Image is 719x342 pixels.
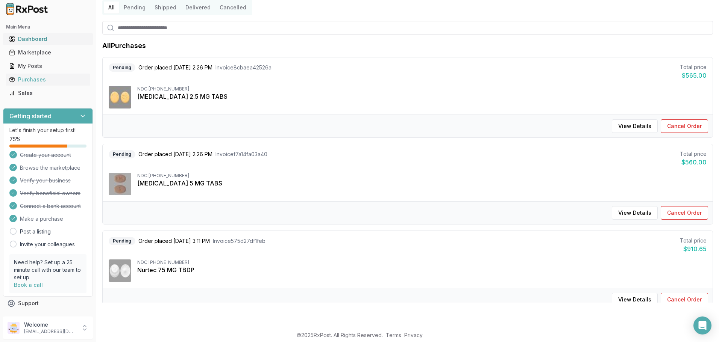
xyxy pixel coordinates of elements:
[138,237,210,245] span: Order placed [DATE] 3:11 PM
[20,151,71,159] span: Create your account
[6,46,90,59] a: Marketplace
[3,3,51,15] img: RxPost Logo
[612,293,658,306] button: View Details
[137,92,707,101] div: [MEDICAL_DATA] 2.5 MG TABS
[109,63,135,72] div: Pending
[9,127,86,134] p: Let's finish your setup first!
[661,293,708,306] button: Cancel Order
[20,241,75,248] a: Invite your colleagues
[137,179,707,188] div: [MEDICAL_DATA] 5 MG TABS
[612,206,658,220] button: View Details
[6,59,90,73] a: My Posts
[215,64,272,71] span: Invoice 8cbaea42526a
[181,2,215,14] button: Delivered
[215,2,251,14] button: Cancelled
[386,332,401,338] a: Terms
[150,2,181,14] button: Shipped
[8,322,20,334] img: User avatar
[109,150,135,158] div: Pending
[3,87,93,99] button: Sales
[661,119,708,133] button: Cancel Order
[661,206,708,220] button: Cancel Order
[6,32,90,46] a: Dashboard
[104,2,119,14] button: All
[680,150,707,158] div: Total price
[18,313,44,321] span: Feedback
[3,297,93,310] button: Support
[680,71,707,80] div: $565.00
[680,244,707,253] div: $910.65
[20,190,80,197] span: Verify beneficial owners
[137,265,707,274] div: Nurtec 75 MG TBDP
[9,136,21,143] span: 75 %
[14,282,43,288] a: Book a call
[14,259,82,281] p: Need help? Set up a 25 minute call with our team to set up.
[20,215,63,223] span: Make a purchase
[109,237,135,245] div: Pending
[680,158,707,167] div: $560.00
[20,202,81,210] span: Connect a bank account
[138,64,212,71] span: Order placed [DATE] 2:26 PM
[109,173,131,195] img: Eliquis 5 MG TABS
[9,49,87,56] div: Marketplace
[102,41,146,51] h1: All Purchases
[20,164,80,172] span: Browse the marketplace
[6,86,90,100] a: Sales
[137,173,707,179] div: NDC: [PHONE_NUMBER]
[9,62,87,70] div: My Posts
[404,332,423,338] a: Privacy
[693,316,711,334] div: Open Intercom Messenger
[213,237,265,245] span: Invoice 575d27df1feb
[20,228,51,235] a: Post a listing
[3,74,93,86] button: Purchases
[24,321,76,328] p: Welcome
[680,63,707,71] div: Total price
[3,310,93,324] button: Feedback
[9,76,87,83] div: Purchases
[6,24,90,30] h2: Main Menu
[24,328,76,334] p: [EMAIL_ADDRESS][DOMAIN_NAME]
[3,33,93,45] button: Dashboard
[9,89,87,97] div: Sales
[20,177,71,184] span: Verify your business
[9,111,52,121] h3: Getting started
[215,151,267,158] span: Invoice f7a14fa03a40
[612,119,658,133] button: View Details
[9,35,87,43] div: Dashboard
[3,60,93,72] button: My Posts
[109,259,131,282] img: Nurtec 75 MG TBDP
[119,2,150,14] button: Pending
[137,86,707,92] div: NDC: [PHONE_NUMBER]
[109,86,131,108] img: Eliquis 2.5 MG TABS
[680,237,707,244] div: Total price
[137,259,707,265] div: NDC: [PHONE_NUMBER]
[3,47,93,59] button: Marketplace
[6,73,90,86] a: Purchases
[138,151,212,158] span: Order placed [DATE] 2:26 PM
